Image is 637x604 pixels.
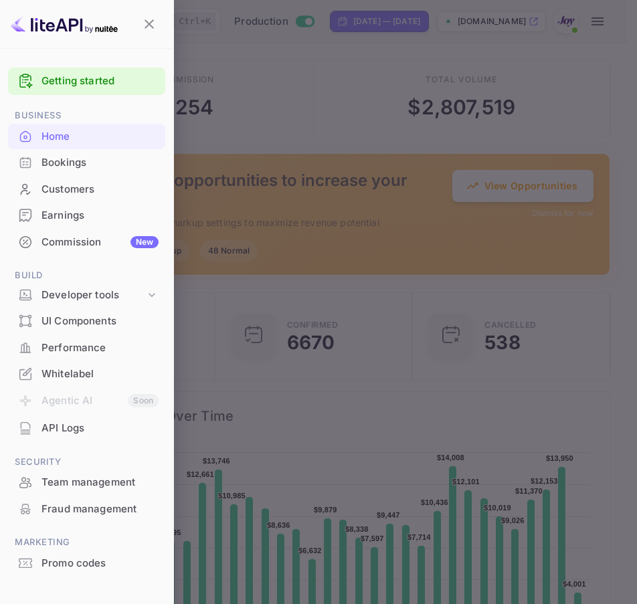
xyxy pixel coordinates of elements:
[8,229,165,256] div: CommissionNew
[8,268,165,283] span: Build
[11,13,118,35] img: LiteAPI logo
[41,155,159,171] div: Bookings
[8,535,165,550] span: Marketing
[41,288,145,303] div: Developer tools
[8,335,165,361] div: Performance
[8,335,165,360] a: Performance
[8,470,165,494] a: Team management
[8,108,165,123] span: Business
[8,550,165,577] div: Promo codes
[8,124,165,148] a: Home
[8,455,165,470] span: Security
[41,502,159,517] div: Fraud management
[8,308,165,333] a: UI Components
[41,421,159,436] div: API Logs
[8,203,165,227] a: Earnings
[8,415,165,440] a: API Logs
[8,68,165,95] div: Getting started
[8,150,165,176] div: Bookings
[41,367,159,382] div: Whitelabel
[41,182,159,197] div: Customers
[8,361,165,387] div: Whitelabel
[41,340,159,356] div: Performance
[8,308,165,334] div: UI Components
[8,361,165,386] a: Whitelabel
[41,74,159,89] a: Getting started
[41,475,159,490] div: Team management
[41,208,159,223] div: Earnings
[8,470,165,496] div: Team management
[8,415,165,441] div: API Logs
[8,496,165,521] a: Fraud management
[41,235,159,250] div: Commission
[41,314,159,329] div: UI Components
[8,284,165,307] div: Developer tools
[8,177,165,203] div: Customers
[8,229,165,254] a: CommissionNew
[130,236,159,248] div: New
[8,177,165,201] a: Customers
[8,550,165,575] a: Promo codes
[8,203,165,229] div: Earnings
[8,124,165,150] div: Home
[41,129,159,144] div: Home
[8,496,165,522] div: Fraud management
[8,150,165,175] a: Bookings
[41,556,159,571] div: Promo codes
